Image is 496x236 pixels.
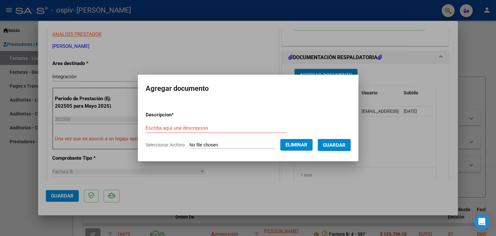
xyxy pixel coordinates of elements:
[146,82,351,95] h2: Agregar documento
[474,214,490,230] div: Open Intercom Messenger
[285,142,307,148] span: Eliminar
[318,139,351,151] button: Guardar
[323,142,346,148] span: Guardar
[146,142,185,147] span: Seleccionar Archivo
[280,139,313,151] button: Eliminar
[146,111,207,119] p: Descripcion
